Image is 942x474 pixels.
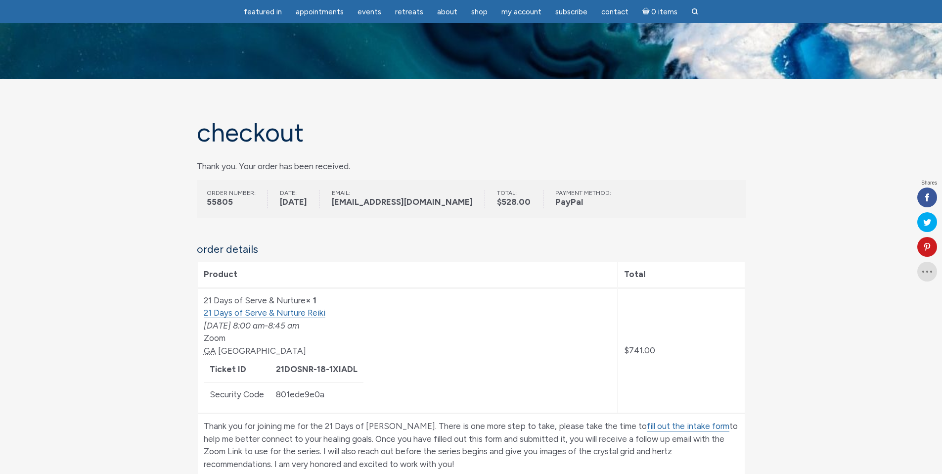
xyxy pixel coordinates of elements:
[549,2,593,22] a: Subscribe
[618,262,745,287] th: Total
[651,8,677,16] span: 0 items
[238,2,288,22] a: featured in
[471,7,488,16] span: Shop
[207,196,256,209] strong: 55805
[595,2,634,22] a: Contact
[555,7,587,16] span: Subscribe
[198,262,617,287] th: Product
[204,382,270,407] td: Security Code
[624,345,655,355] bdi: 741.00
[276,364,358,374] strong: 21DOSNR-18-1XIADL
[197,159,746,174] p: Thank you. Your order has been received.
[332,196,473,209] strong: [EMAIL_ADDRESS][DOMAIN_NAME]
[642,7,652,16] i: Cart
[204,346,216,356] abbr: Georgia
[306,295,316,305] strong: × 1
[497,197,501,207] span: $
[395,7,423,16] span: Retreats
[431,2,463,22] a: About
[197,243,746,255] h2: Order details
[636,1,684,22] a: Cart0 items
[389,2,429,22] a: Retreats
[204,321,299,331] em: -
[332,190,485,209] li: Email:
[197,119,746,147] h1: Checkout
[624,345,629,355] span: $
[270,382,363,407] td: 801ede9e0a
[204,321,265,331] span: [DATE] 8:00 am
[497,190,543,209] li: Total:
[268,321,299,331] span: 8:45 am
[358,7,381,16] span: Events
[204,307,611,357] div: Zoom
[204,308,325,318] a: 21 Days of Serve & Nurture Reiki
[244,7,282,16] span: featured in
[198,288,617,413] td: 21 Days of Serve & Nurture
[210,364,246,374] strong: Ticket ID
[465,2,493,22] a: Shop
[437,7,457,16] span: About
[501,7,541,16] span: My Account
[921,181,937,186] span: Shares
[280,190,319,209] li: Date:
[207,190,268,209] li: Order number:
[296,7,344,16] span: Appointments
[601,7,628,16] span: Contact
[497,197,531,207] bdi: 528.00
[555,190,623,209] li: Payment method:
[352,2,387,22] a: Events
[218,346,306,356] span: [GEOGRAPHIC_DATA]
[495,2,547,22] a: My Account
[280,196,307,209] strong: [DATE]
[204,420,739,471] p: Thank you for joining me for the 21 Days of [PERSON_NAME]. There is one more step to take, please...
[290,2,350,22] a: Appointments
[647,421,729,431] a: fill out the intake form
[555,196,611,209] strong: PayPal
